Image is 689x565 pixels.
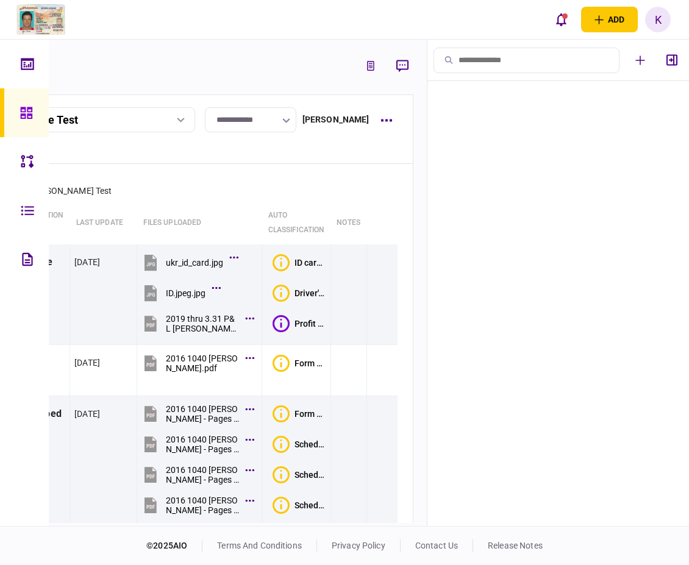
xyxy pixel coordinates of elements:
a: privacy policy [332,541,385,550]
div: [PERSON_NAME] [302,113,369,126]
div: Bad quality [273,436,290,453]
div: Bad quality [273,254,290,271]
button: open adding identity options [581,7,638,32]
div: Driver's License For SAMPLE JELANI [295,288,326,298]
button: Bad qualityDriver's License For SAMPLE JELANI [273,285,326,302]
button: ukr_id_card.jpg [141,249,235,276]
th: notes [330,202,366,244]
button: Bad qualitySchedule A (Form 1040) For MICHAEL H & MICHELLE M DUNLAP [273,436,326,453]
button: link to underwriting page [360,55,382,77]
div: [DATE] [74,357,100,369]
div: Bad quality [273,405,290,422]
div: 2016 1040 Mike Dunlap.pdf [166,354,239,373]
button: K [645,7,671,32]
div: Profit and Loss Statement US For Doyle Enterprises, LLC [295,319,326,329]
button: Bad qualitySchedule D (Form 1040) For MICHAEL H & MICHELLE M DUNLAP [273,497,326,514]
div: 2016 1040 Mike Dunlap - Pages 4-4.pdf [166,435,239,454]
div: ID.jpeg.jpg [166,288,205,298]
button: ID.jpeg.jpg [141,279,218,307]
a: contact us [415,541,458,550]
div: [DATE] [74,408,100,420]
div: Form 1040 For MICHAEL H & MICHELLE M DUNLAP [295,409,326,419]
button: 2016 1040 Mike Dunlap - Pages 6-7.pdf [141,492,251,519]
button: 2019 thru 3.31 P&L Doyle Enterprises LLC.pdf [141,310,251,337]
button: Profit and Loss Statement US For Doyle Enterprises, LLC [273,315,326,332]
div: Schedule D (Form 1040) For MICHAEL H & MICHELLE M DUNLAP [295,500,326,510]
button: 2016 1040 Mike Dunlap.pdf [141,349,251,377]
div: 2016 1040 Mike Dunlap - Pages 5-5.pdf [166,465,239,485]
button: 2016 1040 Mike Dunlap - Pages 8-10.pdf [141,522,251,550]
button: 2016 1040 Mike Dunlap - Pages 5-5.pdf [141,461,251,489]
div: 2019 thru 3.31 P&L Doyle Enterprises LLC.pdf [166,314,239,333]
th: Files uploaded [137,202,262,244]
div: 2016 1040 Mike Dunlap - Pages 6-7.pdf [166,496,239,515]
div: Form 8879 For MICHAEL H DUNLAP [295,358,326,368]
button: 2016 1040 Mike Dunlap - Pages 4-4.pdf [141,431,251,458]
div: © 2025 AIO [146,539,202,552]
button: Bad qualityForm 8879 For MICHAEL H DUNLAP [273,355,326,372]
div: Bad quality [273,497,290,514]
th: last update [70,202,137,244]
span: [PERSON_NAME] Test [27,186,112,196]
a: release notes [488,541,543,550]
div: Schedule A (Form 1040) For MICHAEL H & MICHELLE M DUNLAP [295,439,326,449]
img: client company logo [13,4,67,35]
div: [DATE] [74,256,100,268]
div: Bad quality [273,285,290,302]
a: terms and conditions [217,541,302,550]
div: ID card For ТКАЧЕНКО МАР'ЯНА ІВАНІВНА [295,258,326,268]
div: 2016 1040 Mike Dunlap - Pages 2-3.pdf [166,404,239,424]
div: Schedule B (Form 1040) For MICHAEL H & MICHELLE M DUNLAP [295,470,326,480]
div: Bad quality [273,355,290,372]
button: 2016 1040 Mike Dunlap - Pages 2-3.pdf [141,400,251,428]
th: auto classification [262,202,331,244]
div: ukr_id_card.jpg [166,258,223,268]
div: Bad quality [273,466,290,483]
button: Bad qualityID card For ТКАЧЕНКО МАР'ЯНА ІВАНІВНА [273,254,326,271]
button: open notifications list [548,7,574,32]
button: Bad qualitySchedule B (Form 1040) For MICHAEL H & MICHELLE M DUNLAP [273,466,326,483]
button: Release Test [3,107,195,132]
button: Bad qualityForm 1040 For MICHAEL H & MICHELLE M DUNLAP [273,405,326,422]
